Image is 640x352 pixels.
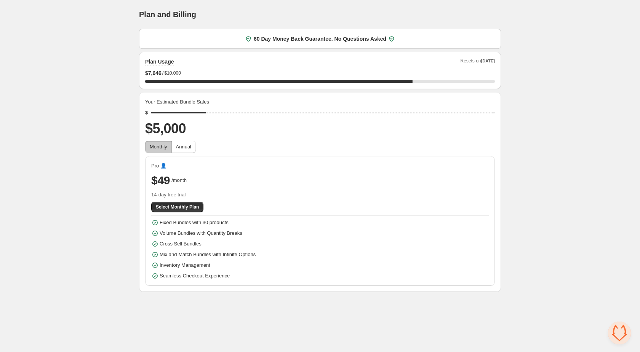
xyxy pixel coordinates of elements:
[164,70,181,76] span: $10,000
[151,173,170,188] span: $49
[160,219,229,226] span: Fixed Bundles with 30 products
[176,144,191,150] span: Annual
[150,144,167,150] span: Monthly
[145,98,209,106] span: Your Estimated Bundle Sales
[156,204,199,210] span: Select Monthly Plan
[160,251,256,258] span: Mix and Match Bundles with Infinite Options
[160,272,230,280] span: Seamless Checkout Experience
[151,162,166,170] span: Pro 👤
[160,240,202,248] span: Cross Sell Bundles
[145,119,495,138] h2: $5,000
[461,58,495,66] span: Resets on
[139,10,196,19] h1: Plan and Billing
[145,58,174,65] h2: Plan Usage
[171,141,196,153] button: Annual
[171,177,187,184] span: /month
[151,202,203,212] button: Select Monthly Plan
[481,59,495,63] span: [DATE]
[145,109,148,116] div: $
[151,191,489,199] span: 14-day free trial
[254,35,386,43] span: 60 Day Money Back Guarantee. No Questions Asked
[145,141,172,153] button: Monthly
[160,229,242,237] span: Volume Bundles with Quantity Breaks
[608,322,631,344] a: Open chat
[160,261,210,269] span: Inventory Management
[145,69,495,77] div: /
[145,69,162,77] span: $ 7,646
